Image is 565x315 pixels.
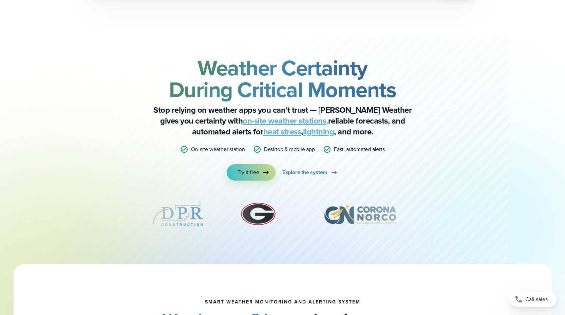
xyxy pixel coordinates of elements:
[169,52,396,106] strong: Weather Certainty During Critical Moments
[243,115,328,127] a: on-site weather stations,
[147,105,418,137] p: Stop relying on weather apps you can’t trust — [PERSON_NAME] Weather gives you certainty with rel...
[303,126,334,138] a: lightning
[263,126,301,138] a: heat stress
[312,197,408,231] div: 7 of 12
[227,164,276,181] a: Try it free
[118,197,447,234] div: slideshow
[238,168,259,177] span: Try it free
[282,164,338,181] a: Explore the system
[334,145,385,153] p: Fast, automated alerts
[238,197,279,231] div: 6 of 12
[441,197,537,231] img: Schaumburg-Park-District-1.svg
[238,197,279,231] img: University-of-Georgia.svg
[525,295,548,303] span: Call sales
[151,197,205,231] div: 5 of 12
[312,197,408,231] img: Corona-Norco-Unified-School-District.svg
[282,168,327,177] span: Explore the system
[264,145,315,153] p: Desktop & mobile app
[441,197,537,231] div: 8 of 12
[509,292,557,307] a: Call sales
[205,299,360,305] h1: smart weather monitoring and alerting system
[191,145,245,153] p: On-site weather station
[151,197,205,231] img: DPR-Construction.svg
